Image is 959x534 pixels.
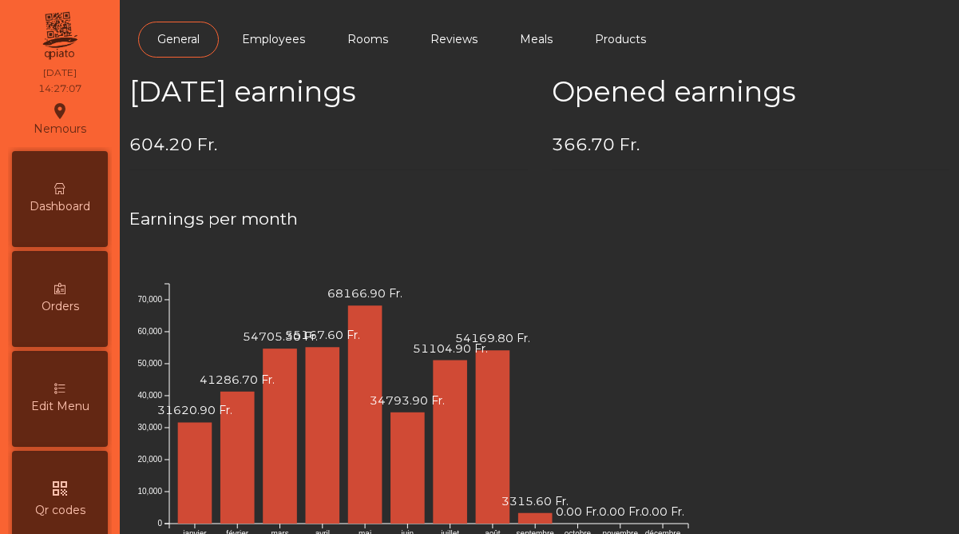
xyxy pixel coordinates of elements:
text: 50,000 [137,359,162,368]
i: qr_code [50,479,69,498]
text: 68166.90 Fr. [327,286,402,301]
div: [DATE] [43,66,77,80]
a: Employees [223,22,324,58]
text: 10,000 [137,487,162,496]
h2: [DATE] earnings [129,75,528,109]
div: 14:27:07 [38,82,81,96]
text: 54705.30 Fr. [243,329,318,344]
text: 30,000 [137,423,162,432]
text: 60,000 [137,327,162,336]
h2: Opened earnings [552,75,950,109]
text: 41286.70 Fr. [200,373,275,387]
i: location_on [50,102,69,121]
text: 20,000 [137,455,162,464]
a: Rooms [328,22,407,58]
span: Edit Menu [31,398,89,415]
text: 55167.60 Fr. [285,328,360,342]
div: Nemours [34,99,86,139]
h4: 604.20 Fr. [129,133,528,157]
text: 0.00 Fr. [641,504,684,519]
a: General [138,22,219,58]
text: 0 [157,519,162,528]
span: Dashboard [30,198,90,215]
text: 70,000 [137,295,162,304]
a: Meals [501,22,572,58]
text: 54169.80 Fr. [455,331,530,345]
text: 31620.90 Fr. [157,403,232,417]
h4: 366.70 Fr. [552,133,950,157]
text: 0.00 Fr. [599,504,642,519]
text: 34793.90 Fr. [370,393,445,408]
text: 0.00 Fr. [556,504,599,519]
img: qpiato [40,8,79,64]
h4: Earnings per month [129,207,949,231]
text: 40,000 [137,391,162,400]
text: 3315.60 Fr. [501,494,569,508]
span: Orders [42,298,79,315]
span: Qr codes [35,502,85,519]
a: Products [576,22,665,58]
text: 51104.90 Fr. [413,341,488,355]
a: Reviews [411,22,497,58]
